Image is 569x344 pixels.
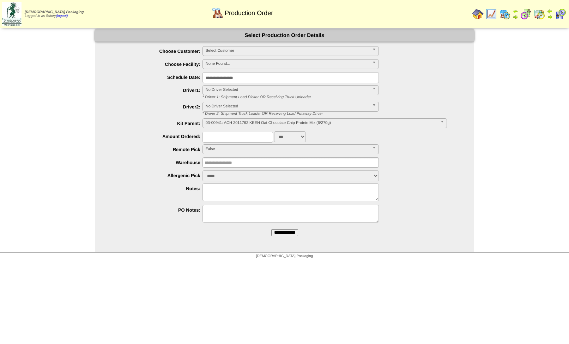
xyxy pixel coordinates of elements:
[109,186,202,191] label: Notes:
[197,95,474,99] div: * Driver 1: Shipment Load Picker OR Receiving Truck Unloader
[472,8,484,20] img: home.gif
[499,8,510,20] img: calendarprod.gif
[25,10,84,18] span: Logged in as Sstory
[109,207,202,213] label: PO Notes:
[109,62,202,67] label: Choose Facility:
[206,119,437,127] span: 03-00941: ACH 2011762 KEEN Oat Chocolate Chip Protein Mix (6/270g)
[520,8,532,20] img: calendarblend.gif
[25,10,84,14] span: [DEMOGRAPHIC_DATA] Packaging
[206,60,369,68] span: None Found...
[109,104,202,110] label: Driver2:
[2,2,22,26] img: zoroco-logo-small.webp
[56,14,68,18] a: (logout)
[197,112,474,116] div: * Driver 2: Shipment Truck Loader OR Receiving Load Putaway Driver
[555,8,566,20] img: calendarcustomer.gif
[95,29,474,42] div: Select Production Order Details
[486,8,497,20] img: line_graph.gif
[109,121,202,126] label: Kit Parent:
[547,14,553,20] img: arrowright.gif
[206,102,369,111] span: No Driver Selected
[256,254,313,258] span: [DEMOGRAPHIC_DATA] Packaging
[513,14,518,20] img: arrowright.gif
[109,88,202,93] label: Driver1:
[534,8,545,20] img: calendarinout.gif
[212,7,223,19] img: factory.gif
[109,160,202,165] label: Warehouse
[109,75,202,80] label: Schedule Date:
[206,86,369,94] span: No Driver Selected
[109,134,202,139] label: Amount Ordered:
[206,145,369,153] span: False
[109,49,202,54] label: Choose Customer:
[206,46,369,55] span: Select Customer
[109,173,202,178] label: Allergenic Pick
[225,10,273,17] span: Production Order
[513,8,518,14] img: arrowleft.gif
[547,8,553,14] img: arrowleft.gif
[109,147,202,152] label: Remote Pick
